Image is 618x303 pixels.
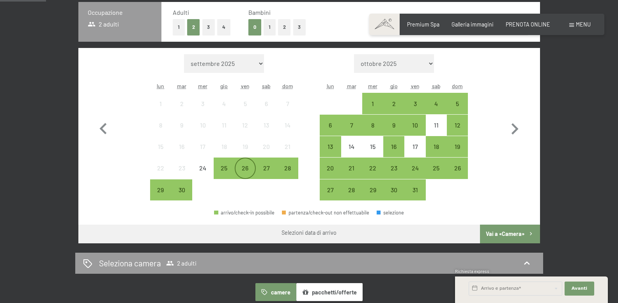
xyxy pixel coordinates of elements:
[362,93,383,114] div: Wed Oct 01 2025
[217,19,230,35] button: 4
[256,93,277,114] div: Sat Sep 06 2025
[172,165,191,184] div: 23
[452,83,463,89] abbr: domenica
[192,158,213,179] div: Wed Sep 24 2025
[255,283,296,301] button: camere
[150,179,171,200] div: Mon Sep 29 2025
[214,115,235,136] div: Thu Sep 11 2025
[278,122,297,142] div: 14
[362,93,383,114] div: arrivo/check-in possibile
[576,21,591,28] span: Menu
[150,93,171,114] div: arrivo/check-in non effettuabile
[192,115,213,136] div: arrivo/check-in non effettuabile
[278,101,297,120] div: 7
[404,136,425,157] div: arrivo/check-in non effettuabile
[277,158,298,179] div: arrivo/check-in possibile
[235,158,256,179] div: arrivo/check-in possibile
[172,144,191,163] div: 16
[341,179,362,200] div: Tue Oct 28 2025
[448,165,467,184] div: 26
[151,101,170,120] div: 1
[277,93,298,114] div: Sun Sep 07 2025
[172,101,191,120] div: 2
[150,136,171,157] div: arrivo/check-in non effettuabile
[220,83,228,89] abbr: giovedì
[404,115,425,136] div: arrivo/check-in possibile
[447,136,468,157] div: arrivo/check-in possibile
[248,19,261,35] button: 0
[342,144,361,163] div: 14
[411,83,420,89] abbr: venerdì
[172,122,191,142] div: 9
[448,101,467,120] div: 5
[404,158,425,179] div: Fri Oct 24 2025
[426,115,447,136] div: Sat Oct 11 2025
[262,83,271,89] abbr: sabato
[192,136,213,157] div: Wed Sep 17 2025
[257,144,276,163] div: 20
[341,115,362,136] div: arrivo/check-in possibile
[362,158,383,179] div: Wed Oct 22 2025
[320,115,341,136] div: Mon Oct 06 2025
[383,179,404,200] div: Thu Oct 30 2025
[235,136,256,157] div: Fri Sep 19 2025
[426,93,447,114] div: arrivo/check-in possibile
[426,158,447,179] div: arrivo/check-in possibile
[177,83,186,89] abbr: martedì
[404,136,425,157] div: Fri Oct 17 2025
[383,158,404,179] div: arrivo/check-in possibile
[427,144,446,163] div: 18
[171,179,192,200] div: Tue Sep 30 2025
[427,101,446,120] div: 4
[264,19,276,35] button: 1
[404,179,425,200] div: arrivo/check-in possibile
[363,187,382,206] div: 29
[293,19,306,35] button: 3
[157,83,164,89] abbr: lunedì
[171,93,192,114] div: Tue Sep 02 2025
[347,83,356,89] abbr: martedì
[405,187,425,206] div: 31
[241,83,250,89] abbr: venerdì
[452,21,494,28] a: Galleria immagini
[384,101,404,120] div: 2
[362,158,383,179] div: arrivo/check-in possibile
[404,158,425,179] div: arrivo/check-in possibile
[321,165,340,184] div: 20
[256,93,277,114] div: arrivo/check-in non effettuabile
[171,93,192,114] div: arrivo/check-in non effettuabile
[277,93,298,114] div: arrivo/check-in non effettuabile
[362,136,383,157] div: arrivo/check-in non effettuabile
[565,282,594,296] button: Avanti
[256,115,277,136] div: arrivo/check-in non effettuabile
[198,83,207,89] abbr: mercoledì
[235,115,256,136] div: Fri Sep 12 2025
[256,136,277,157] div: Sat Sep 20 2025
[405,165,425,184] div: 24
[404,93,425,114] div: Fri Oct 03 2025
[150,158,171,179] div: arrivo/check-in non effettuabile
[383,115,404,136] div: Thu Oct 09 2025
[368,83,377,89] abbr: mercoledì
[384,122,404,142] div: 9
[256,136,277,157] div: arrivo/check-in non effettuabile
[236,122,255,142] div: 12
[88,8,152,17] h3: Occupazione
[480,225,540,243] button: Vai a «Camera»
[236,165,255,184] div: 26
[405,144,425,163] div: 17
[427,122,446,142] div: 11
[171,179,192,200] div: arrivo/check-in possibile
[187,19,200,35] button: 2
[171,115,192,136] div: arrivo/check-in non effettuabile
[447,158,468,179] div: arrivo/check-in possibile
[448,144,467,163] div: 19
[235,115,256,136] div: arrivo/check-in non effettuabile
[426,115,447,136] div: arrivo/check-in non effettuabile
[277,158,298,179] div: Sun Sep 28 2025
[341,136,362,157] div: Tue Oct 14 2025
[171,158,192,179] div: Tue Sep 23 2025
[320,115,341,136] div: arrivo/check-in possibile
[407,21,439,28] span: Premium Spa
[214,101,234,120] div: 4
